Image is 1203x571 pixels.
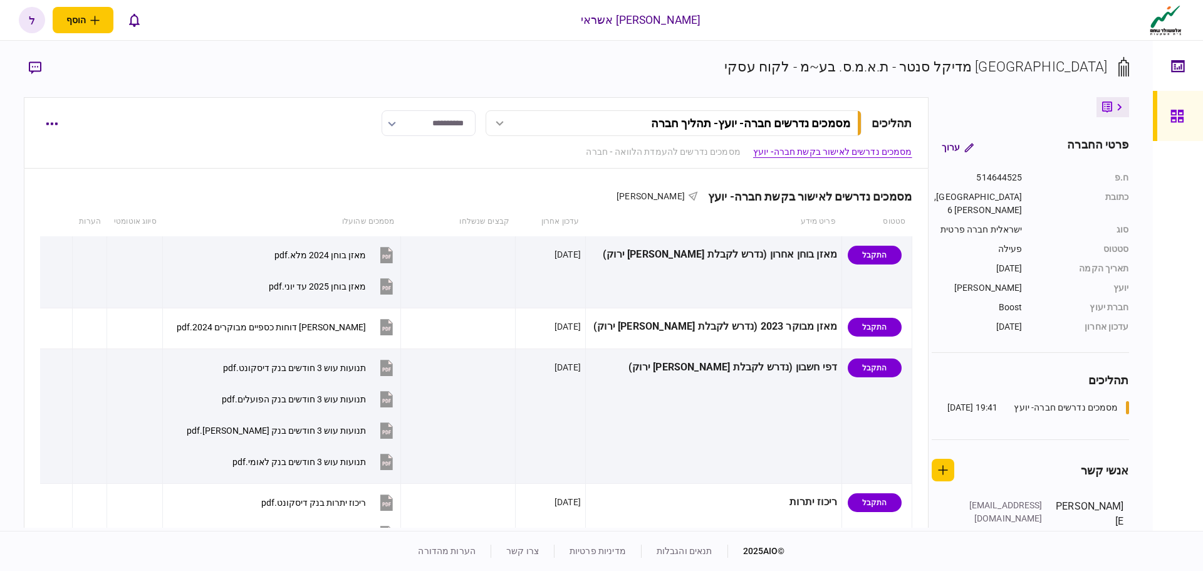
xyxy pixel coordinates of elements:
th: סיווג אוטומטי [107,207,163,236]
div: [EMAIL_ADDRESS][DOMAIN_NAME] [961,499,1043,525]
button: ריכוז יתרות בנק דיסקונט.pdf [261,488,396,516]
div: אנשי קשר [1081,462,1129,479]
button: ל [19,7,45,33]
div: מאזן בוחן 2024 מלא.pdf [274,250,366,260]
div: התקבל [848,318,902,337]
div: תהליכים [872,115,912,132]
th: קבצים שנשלחו [401,207,516,236]
a: מסמכים נדרשים חברה- יועץ19:41 [DATE] [947,401,1129,414]
div: תהליכים [932,372,1129,389]
div: כתובת [1035,191,1129,217]
div: סוג [1035,223,1129,236]
div: תאמס דוחות כספיים מבוקרים 2024.pdf [177,322,366,332]
div: [PERSON_NAME] [932,281,1023,295]
th: עדכון אחרון [516,207,585,236]
th: פריט מידע [585,207,841,236]
button: ריכוז יתרות בנק הפועלים.pdf [260,520,396,548]
th: הערות [73,207,107,236]
th: סטטוס [842,207,912,236]
div: מאזן בוחן 2025 עד יוני.pdf [269,281,366,291]
a: מדיניות פרטיות [570,546,626,556]
div: התקבל [848,493,902,512]
div: מסמכים נדרשים חברה- יועץ [1014,401,1118,414]
div: יועץ [1035,281,1129,295]
div: [DATE] [932,262,1023,275]
div: סטטוס [1035,243,1129,256]
button: פתח תפריט להוספת לקוח [53,7,113,33]
a: מסמכים נדרשים להעמדת הלוואה - חברה [586,145,740,159]
div: 19:41 [DATE] [947,401,998,414]
div: [DATE] [555,248,581,261]
div: מאזן בוחן אחרון (נדרש לקבלת [PERSON_NAME] ירוק) [590,241,837,269]
button: תנועות עוש 3 חודשים בנק מזרחי.pdf [187,416,396,444]
div: התקבל [848,246,902,265]
div: 514644525 [932,171,1023,184]
div: ריכוז יתרות בנק דיסקונט.pdf [261,498,366,508]
div: תנועות עוש 3 חודשים בנק דיסקונט.pdf [223,363,366,373]
div: [DATE] [555,361,581,374]
div: תנועות עוש 3 חודשים בנק מזרחי.pdf [187,426,366,436]
button: תנועות עוש 3 חודשים בנק הפועלים.pdf [222,385,396,413]
div: © 2025 AIO [727,545,785,558]
a: תנאים והגבלות [657,546,712,556]
a: הערות מהדורה [418,546,476,556]
div: פרטי החברה [1067,136,1128,159]
button: מאזן בוחן 2024 מלא.pdf [274,241,396,269]
div: התקבל [848,359,902,377]
div: תאריך הקמה [1035,262,1129,275]
div: חברת יעוץ [1035,301,1129,314]
button: תנועות עוש 3 חודשים בנק דיסקונט.pdf [223,354,396,382]
button: ערוך [932,136,984,159]
div: דפי חשבון (נדרש לקבלת [PERSON_NAME] ירוק) [590,354,837,382]
div: מסמכים נדרשים לאישור בקשת חברה- יועץ [698,190,912,203]
a: צרו קשר [506,546,539,556]
a: מסמכים נדרשים לאישור בקשת חברה- יועץ [753,145,912,159]
div: ח.פ [1035,171,1129,184]
div: [DATE] [555,496,581,508]
button: תנועות עוש 3 חודשים בנק לאומי.pdf [232,448,396,476]
div: Boost [932,301,1023,314]
button: מסמכים נדרשים חברה- יועץ- תהליך חברה [486,110,862,136]
div: [DATE] [932,320,1023,333]
div: תנועות עוש 3 חודשים בנק לאומי.pdf [232,457,366,467]
button: תאמס דוחות כספיים מבוקרים 2024.pdf [177,313,396,341]
button: מאזן בוחן 2025 עד יוני.pdf [269,272,396,300]
div: מסמכים נדרשים חברה- יועץ - תהליך חברה [651,117,850,130]
div: עדכון אחרון [1035,320,1129,333]
div: [DATE] [555,320,581,333]
div: תנועות עוש 3 חודשים בנק הפועלים.pdf [222,394,366,404]
div: [GEOGRAPHIC_DATA], 6 [PERSON_NAME] [932,191,1023,217]
div: ישראלית חברה פרטית [932,223,1023,236]
span: [PERSON_NAME] [617,191,685,201]
div: [PHONE_NUMBER] [961,525,1043,538]
div: מאזן מבוקר 2023 (נדרש לקבלת [PERSON_NAME] ירוק) [590,313,837,341]
th: מסמכים שהועלו [163,207,401,236]
div: ריכוז יתרות [590,488,837,516]
img: client company logo [1147,4,1184,36]
button: פתח רשימת התראות [121,7,147,33]
div: [PERSON_NAME] אשראי [581,12,701,28]
div: [GEOGRAPHIC_DATA] מדיקל סנטר - ת.א.מ.ס. בע~מ - לקוח עסקי [724,56,1107,77]
div: פעילה [932,243,1023,256]
div: [PERSON_NAME] [1055,499,1124,565]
